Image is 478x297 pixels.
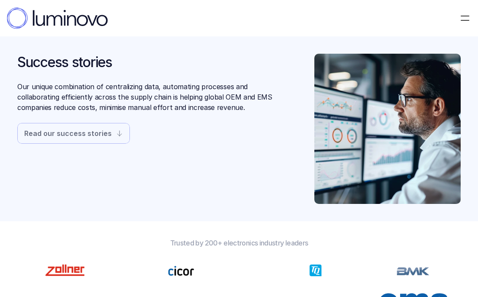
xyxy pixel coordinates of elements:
a: Read our success stories [17,123,130,144]
img: zollner logo [168,262,194,280]
img: zollner logo [397,258,430,285]
p: Our unique combination of centralizing data, automating processes and collaborating efficiently a... [17,81,287,113]
img: Zollner [43,263,87,279]
p: Read our success stories [24,130,112,137]
p: Trusted by 200+ electronics industry leaders [14,239,464,247]
h1: Success stories [17,54,287,71]
img: Electronics professional looking at a dashboard on a computer screen [314,54,461,204]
